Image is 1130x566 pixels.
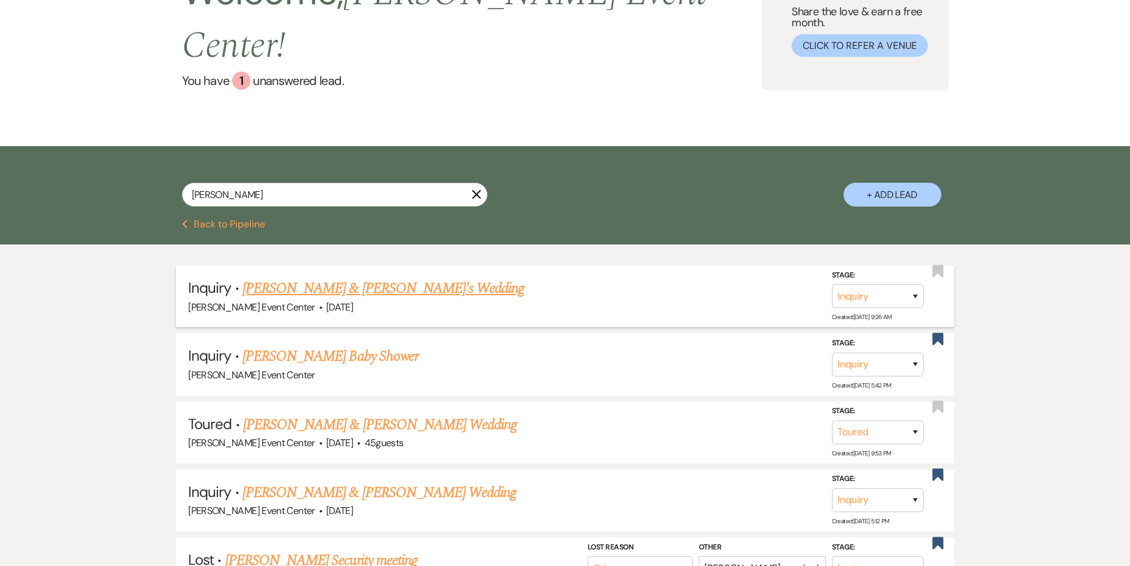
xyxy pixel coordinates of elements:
[832,313,892,321] span: Created: [DATE] 9:26 AM
[242,482,516,504] a: [PERSON_NAME] & [PERSON_NAME] Wedding
[832,381,891,389] span: Created: [DATE] 5:42 PM
[832,269,924,282] label: Stage:
[832,517,889,525] span: Created: [DATE] 5:12 PM
[188,482,231,501] span: Inquiry
[242,345,418,367] a: [PERSON_NAME] Baby Shower
[832,405,924,418] label: Stage:
[832,472,924,486] label: Stage:
[326,504,353,517] span: [DATE]
[326,301,353,314] span: [DATE]
[832,337,924,350] label: Stage:
[588,540,693,554] label: Lost Reason
[242,277,525,300] a: [PERSON_NAME] & [PERSON_NAME]'s Wedding
[832,540,924,554] label: Stage:
[699,540,826,554] label: Other
[182,219,266,229] button: Back to Pipeline
[188,346,231,365] span: Inquiry
[188,504,315,517] span: [PERSON_NAME] Event Center
[188,301,315,314] span: [PERSON_NAME] Event Center
[182,183,487,207] input: Search by name, event date, email address or phone number
[182,72,762,90] a: You have 1 unanswered lead.
[243,414,517,436] a: [PERSON_NAME] & [PERSON_NAME] Wedding
[844,183,941,207] button: + Add Lead
[792,34,928,57] button: Click to Refer a Venue
[188,369,315,381] span: [PERSON_NAME] Event Center
[832,449,891,457] span: Created: [DATE] 9:53 PM
[326,436,353,449] span: [DATE]
[232,72,250,90] div: 1
[188,278,231,297] span: Inquiry
[365,436,404,449] span: 45 guests
[188,436,315,449] span: [PERSON_NAME] Event Center
[188,414,231,433] span: Toured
